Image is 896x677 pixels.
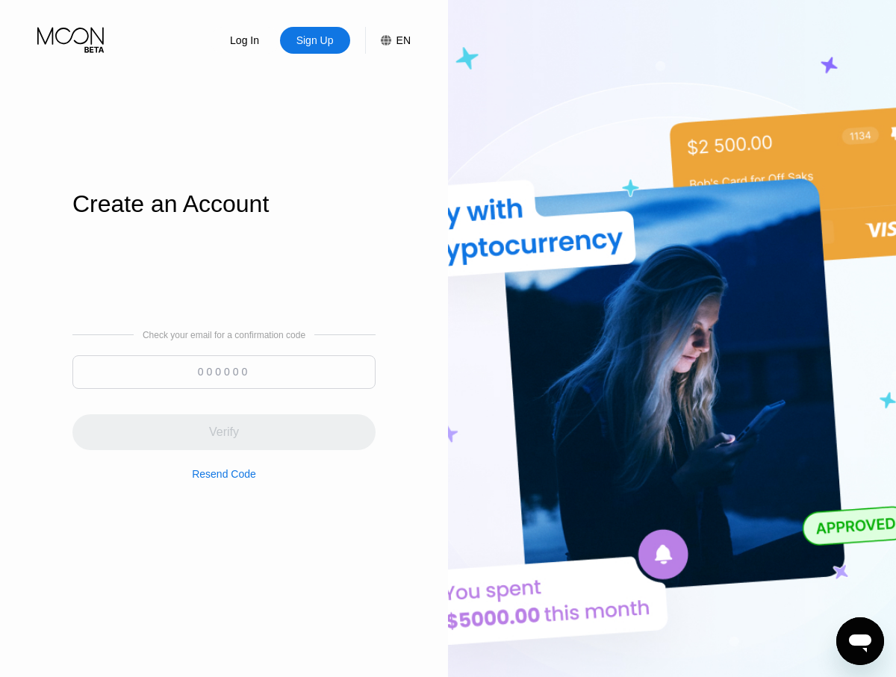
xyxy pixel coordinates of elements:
[295,33,335,48] div: Sign Up
[192,468,256,480] div: Resend Code
[836,617,884,665] iframe: Button to launch messaging window
[396,34,411,46] div: EN
[192,450,256,480] div: Resend Code
[210,27,280,54] div: Log In
[280,27,350,54] div: Sign Up
[228,33,261,48] div: Log In
[72,190,376,218] div: Create an Account
[72,355,376,389] input: 000000
[143,330,305,340] div: Check your email for a confirmation code
[365,27,411,54] div: EN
